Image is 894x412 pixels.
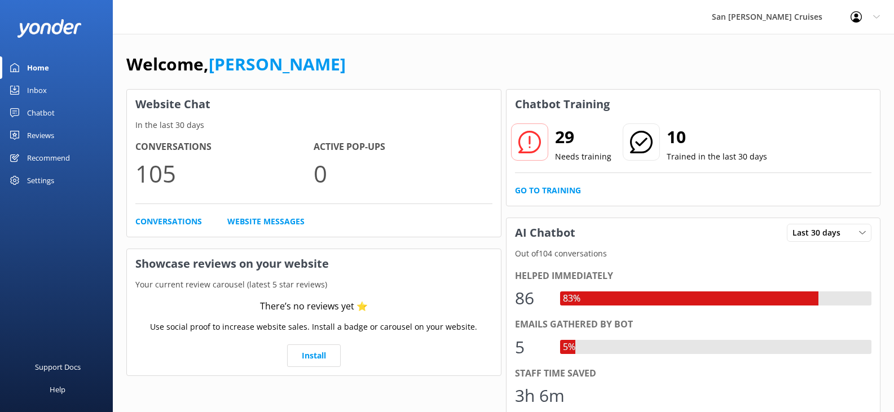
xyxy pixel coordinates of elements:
div: Staff time saved [515,366,872,381]
p: In the last 30 days [127,119,501,131]
div: Recommend [27,147,70,169]
div: 86 [515,285,549,312]
p: 105 [135,154,314,192]
p: 0 [314,154,492,192]
p: Out of 104 conversations [507,247,880,260]
div: Helped immediately [515,269,872,283]
h2: 29 [555,123,611,150]
a: Conversations [135,215,202,228]
div: 3h 6m [515,382,565,409]
div: 83% [560,291,583,306]
p: Trained in the last 30 days [667,150,767,163]
div: Inbox [27,79,47,101]
h2: 10 [667,123,767,150]
h3: AI Chatbot [507,218,584,247]
div: There’s no reviews yet ⭐ [260,299,368,314]
p: Needs training [555,150,611,163]
a: Install [287,344,341,367]
h4: Conversations [135,140,314,154]
div: Reviews [27,124,54,147]
p: Use social proof to increase website sales. Install a badge or carousel on your website. [150,321,477,333]
div: Chatbot [27,101,55,124]
a: Go to Training [515,184,581,197]
p: Your current review carousel (latest 5 star reviews) [127,278,501,291]
h3: Showcase reviews on your website [127,249,501,278]
a: Website Messages [227,215,305,228]
a: [PERSON_NAME] [209,52,346,76]
div: Support Docs [35,356,81,378]
h4: Active Pop-ups [314,140,492,154]
div: 5 [515,334,549,361]
img: yonder-white-logo.png [17,19,82,38]
div: Settings [27,169,54,192]
span: Last 30 days [792,227,847,239]
h3: Chatbot Training [507,90,618,119]
div: Help [50,378,65,401]
div: Home [27,56,49,79]
div: Emails gathered by bot [515,317,872,332]
h3: Website Chat [127,90,501,119]
h1: Welcome, [126,51,346,78]
div: 5% [560,340,578,355]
